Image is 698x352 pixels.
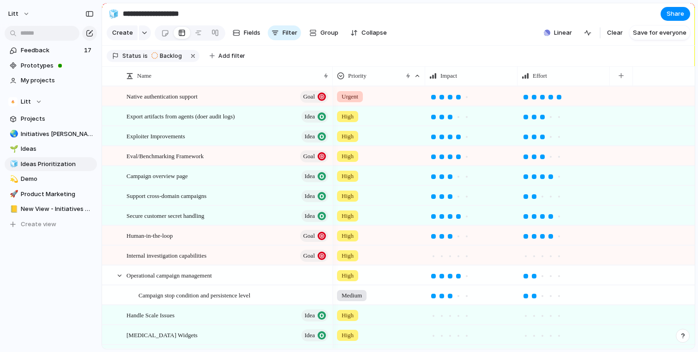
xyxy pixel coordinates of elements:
button: 🧊 [106,6,121,21]
span: Exploiter Improvements [126,130,185,141]
span: Idea [305,309,315,322]
a: Feedback17 [5,43,97,57]
div: 💫 [10,174,16,185]
a: 📒New View - Initiatives and Goals [5,202,97,216]
span: Goal [303,90,315,103]
a: 💫Demo [5,172,97,186]
span: High [342,251,354,260]
span: Name [137,71,151,80]
button: Idea [301,309,328,321]
button: Litt [4,6,35,21]
button: Idea [301,190,328,202]
span: Litt [8,9,18,19]
button: Create view [5,217,97,231]
span: Feedback [21,46,81,55]
span: Create view [21,220,56,229]
button: Share [661,7,690,21]
span: Effort [533,71,547,80]
span: Medium [342,291,362,300]
span: Save for everyone [633,28,686,37]
button: Idea [301,210,328,222]
span: Operational campaign management [126,270,212,280]
a: 🧊Ideas Prioritization [5,157,97,171]
span: Campaign overview page [126,170,188,181]
button: Linear [540,26,576,40]
span: Litt [21,97,31,106]
span: Ideas Prioritization [21,160,94,169]
button: 🌏 [8,130,18,139]
span: High [342,172,354,181]
button: Goal [300,150,328,162]
span: 17 [84,46,93,55]
button: Add filter [204,49,251,62]
button: Idea [301,130,328,142]
a: 🌏Initiatives [PERSON_NAME] [5,127,97,141]
span: Linear [554,28,572,37]
button: Clear [603,25,626,40]
span: Prototypes [21,61,94,70]
span: Initiatives [PERSON_NAME] [21,130,94,139]
span: Filter [283,28,297,37]
span: Impact [440,71,457,80]
span: High [342,112,354,121]
span: Campaign stop condition and persistence level [138,290,250,300]
button: Fields [229,25,264,40]
span: Projects [21,114,94,124]
span: Share [667,9,684,19]
span: My projects [21,76,94,85]
button: 🚀 [8,190,18,199]
a: My projects [5,74,97,87]
span: Idea [305,190,315,203]
span: Idea [305,210,315,222]
span: Priority [348,71,367,80]
span: Urgent [342,92,358,101]
span: Ideas [21,144,94,154]
span: High [342,132,354,141]
span: Group [320,28,338,37]
div: 🧊 [10,159,16,169]
span: Export artifacts from agents (doer audit logs) [126,111,235,121]
span: Handle Scale Issues [126,309,174,320]
span: High [342,152,354,161]
button: Filter [268,25,301,40]
span: Product Marketing [21,190,94,199]
span: High [342,191,354,201]
a: Prototypes [5,59,97,73]
button: Group [305,25,343,40]
button: Create [107,25,138,40]
span: Status [122,52,141,60]
a: Projects [5,112,97,126]
button: Backlog [149,51,187,61]
button: Save for everyone [629,25,690,40]
span: Internal investigation capabilities [126,250,206,260]
button: 🌱 [8,144,18,154]
span: High [342,231,354,241]
span: Native authentication support [126,91,198,101]
span: is [143,52,148,60]
span: Goal [303,150,315,163]
span: Human-in-the-loop [126,230,173,241]
span: High [342,331,354,340]
button: Idea [301,170,328,182]
span: [MEDICAL_DATA] Widgets [126,329,198,340]
span: High [342,211,354,221]
button: 📒 [8,204,18,214]
span: Idea [305,130,315,143]
div: 📒 [10,204,16,215]
span: Goal [303,249,315,262]
button: Goal [300,250,328,262]
div: 🌱 [10,144,16,154]
span: New View - Initiatives and Goals [21,204,94,214]
button: Goal [300,230,328,242]
button: Idea [301,329,328,341]
span: High [342,311,354,320]
button: Collapse [347,25,391,40]
span: Idea [305,110,315,123]
button: Idea [301,111,328,123]
span: Eval/Benchmarking Framework [126,150,204,161]
span: Secure customer secret handling [126,210,205,221]
span: Fields [244,28,260,37]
